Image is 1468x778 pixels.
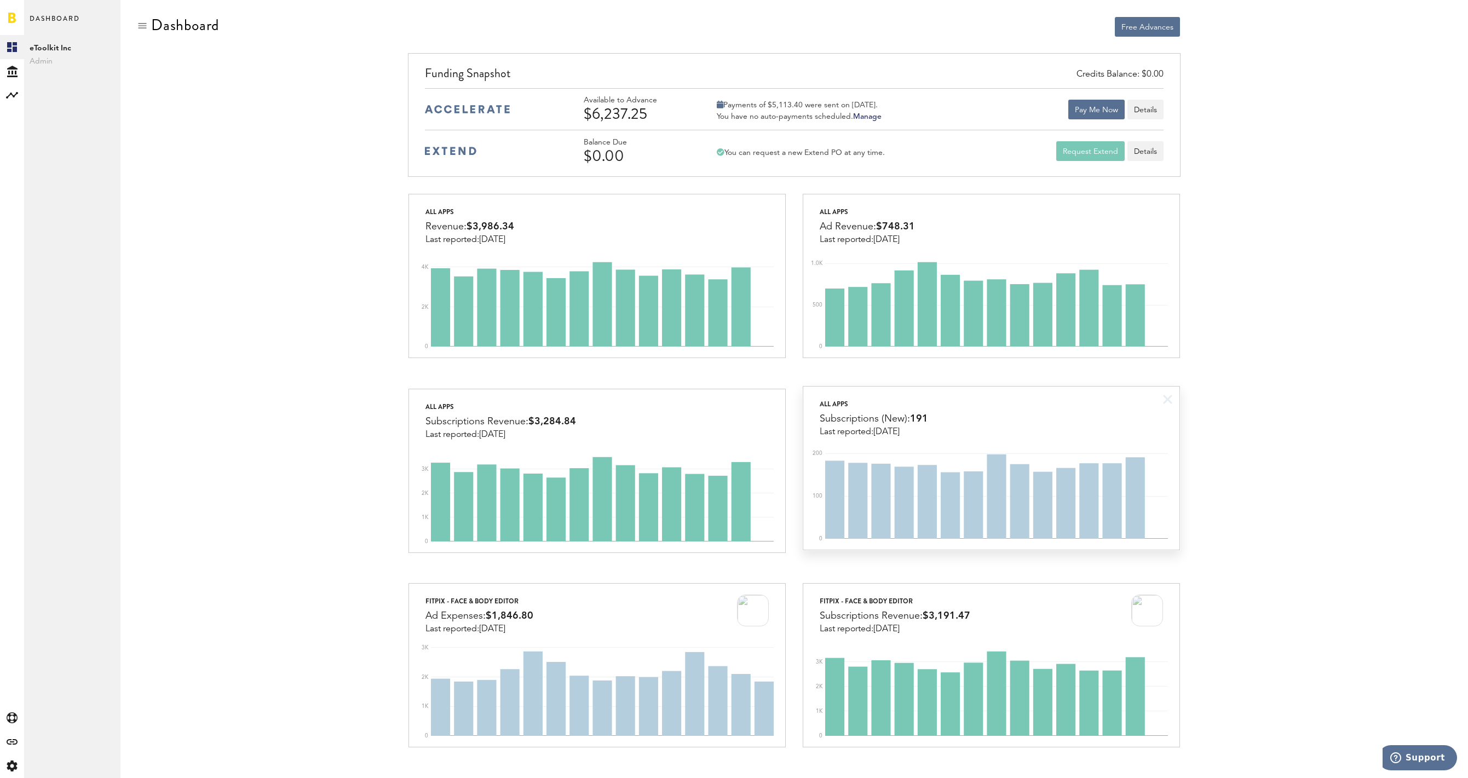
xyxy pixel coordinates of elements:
[425,595,533,608] div: FitPix - Face & Body Editor
[820,235,915,245] div: Last reported:
[820,411,928,427] div: Subscriptions (New):
[528,417,576,427] span: $3,284.84
[811,261,823,266] text: 1.0K
[853,113,882,120] a: Manage
[425,608,533,624] div: Ad Expenses:
[819,536,822,541] text: 0
[910,414,928,424] span: 191
[1127,100,1164,119] button: Details
[479,235,505,244] span: [DATE]
[425,147,476,155] img: extend-medium-blue-logo.svg
[30,12,80,35] span: Dashboard
[422,264,429,270] text: 4K
[820,218,915,235] div: Ad Revenue:
[425,205,514,218] div: All apps
[30,55,115,68] span: Admin
[816,659,823,665] text: 3K
[425,235,514,245] div: Last reported:
[1068,100,1125,119] button: Pay Me Now
[425,65,1164,88] div: Funding Snapshot
[422,304,429,310] text: 2K
[422,466,429,471] text: 3K
[717,148,885,158] div: You can request a new Extend PO at any time.
[1115,17,1180,37] button: Free Advances
[425,218,514,235] div: Revenue:
[1076,68,1164,81] div: Credits Balance: $0.00
[816,684,823,689] text: 2K
[425,733,428,739] text: 0
[717,100,882,110] div: Payments of $5,113.40 were sent on [DATE].
[813,493,822,499] text: 100
[422,490,429,495] text: 2K
[584,105,688,123] div: $6,237.25
[584,96,688,105] div: Available to Advance
[486,611,533,621] span: $1,846.80
[1056,141,1125,161] button: Request Extend
[820,595,970,608] div: FitPix - Face & Body Editor
[479,625,505,633] span: [DATE]
[422,675,429,680] text: 2K
[873,625,900,633] span: [DATE]
[467,222,514,232] span: $3,986.34
[425,105,510,113] img: accelerate-medium-blue-logo.svg
[422,515,429,520] text: 1K
[425,400,576,413] div: All apps
[819,344,822,349] text: 0
[820,427,928,437] div: Last reported:
[1383,745,1457,773] iframe: Opens a widget where you can find more information
[873,428,900,436] span: [DATE]
[584,138,688,147] div: Balance Due
[422,645,429,650] text: 3K
[873,235,900,244] span: [DATE]
[820,624,970,634] div: Last reported:
[876,222,915,232] span: $748.31
[820,205,915,218] div: All apps
[425,344,428,349] text: 0
[425,430,576,440] div: Last reported:
[479,430,505,439] span: [DATE]
[425,624,533,634] div: Last reported:
[425,539,428,544] text: 0
[584,147,688,165] div: $0.00
[717,112,882,122] div: You have no auto-payments scheduled.
[820,608,970,624] div: Subscriptions Revenue:
[30,42,115,55] span: eToolkit Inc
[813,302,822,308] text: 500
[819,733,822,739] text: 0
[1131,595,1163,626] img: 2LlM_AFDijZQuv08uoCoT9dgizXvoJzh09mdn8JawuzvThUA8NjVLAqjkGLDN4doz4r8
[813,451,822,456] text: 200
[425,413,576,430] div: Subscriptions Revenue:
[151,16,219,34] div: Dashboard
[737,595,769,626] img: 2LlM_AFDijZQuv08uoCoT9dgizXvoJzh09mdn8JawuzvThUA8NjVLAqjkGLDN4doz4r8
[820,397,928,411] div: All apps
[923,611,970,621] span: $3,191.47
[816,708,823,714] text: 1K
[1127,141,1164,161] a: Details
[422,704,429,710] text: 1K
